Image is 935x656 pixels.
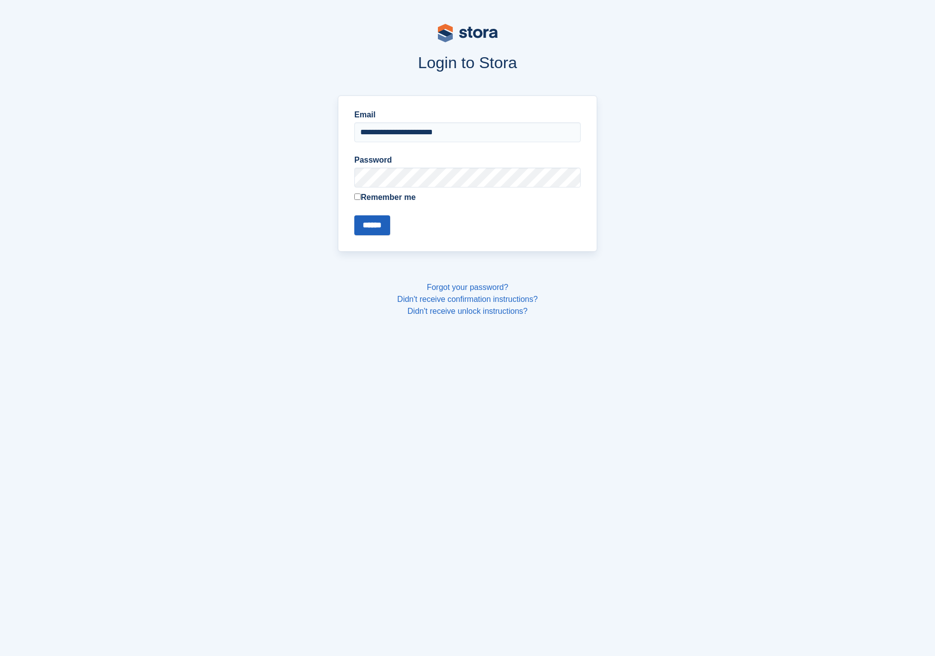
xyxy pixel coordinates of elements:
[148,54,787,72] h1: Login to Stora
[354,154,581,166] label: Password
[354,109,581,121] label: Email
[408,307,527,315] a: Didn't receive unlock instructions?
[397,295,537,303] a: Didn't receive confirmation instructions?
[354,191,581,203] label: Remember me
[427,283,509,291] a: Forgot your password?
[354,193,361,200] input: Remember me
[438,24,498,42] img: stora-logo-53a41332b3708ae10de48c4981b4e9114cc0af31d8433b30ea865607fb682f29.svg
